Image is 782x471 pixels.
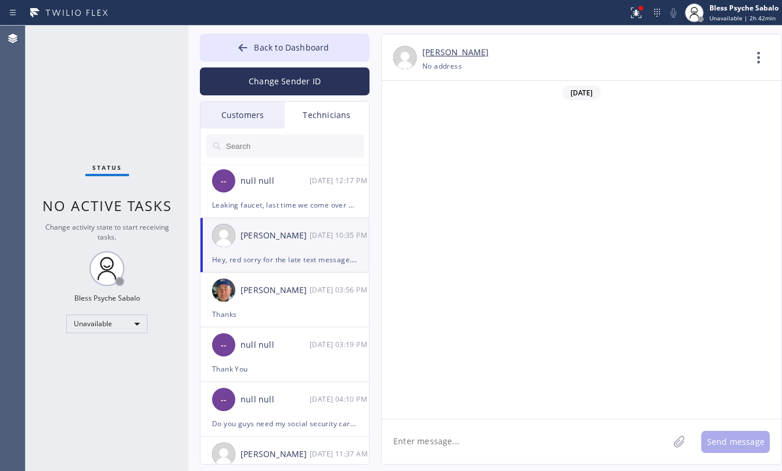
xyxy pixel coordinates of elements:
div: [PERSON_NAME] [241,284,310,297]
span: Change activity state to start receiving tasks. [45,222,169,242]
div: [PERSON_NAME] [241,448,310,461]
a: [PERSON_NAME] [422,46,489,59]
span: No active tasks [42,196,172,215]
span: -- [221,338,227,352]
span: -- [221,393,227,406]
div: null null [241,174,310,188]
div: 10/01/2025 9:17 AM [310,174,370,187]
div: 09/30/2025 9:19 AM [310,338,370,351]
div: Thanks [212,308,357,321]
button: Change Sender ID [200,67,370,95]
input: Search [225,134,364,158]
div: null null [241,393,310,406]
span: [DATE] [562,85,601,100]
button: Send message [701,431,770,453]
div: Technicians [285,102,369,129]
div: Leaking faucet, last time we come over but different tech they replaced the faucet [STREET_ADDRESS] [212,198,357,212]
div: 09/26/2025 9:37 AM [310,447,370,461]
img: eb1005bbae17aab9b5e109a2067821b9.jpg [212,279,235,302]
span: Status [92,163,122,172]
div: No address [422,59,462,73]
div: Bless Psyche Sabalo [709,3,779,13]
div: Bless Psyche Sabalo [74,293,140,303]
div: Unavailable [66,315,148,333]
img: user.png [212,224,235,247]
div: Customers [200,102,285,129]
span: Unavailable | 2h 42min [709,14,776,22]
div: null null [241,338,310,352]
div: [PERSON_NAME] [241,229,310,242]
div: Hey, red sorry for the late text message. But it is 8:34 PM, and I just looked at my board. I hav... [212,253,357,266]
div: 09/29/2025 9:10 AM [310,392,370,406]
div: Thank You [212,362,357,376]
div: 09/30/2025 9:56 AM [310,283,370,297]
div: Do you guys need my social security card and banking information? I havent given anything yet [212,417,357,430]
img: user.png [212,443,235,466]
span: Back to Dashboard [254,42,329,53]
button: Back to Dashboard [200,34,370,62]
img: user.png [393,46,417,69]
button: Mute [665,5,681,21]
span: -- [221,174,227,188]
div: 10/01/2025 9:35 AM [310,229,370,242]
